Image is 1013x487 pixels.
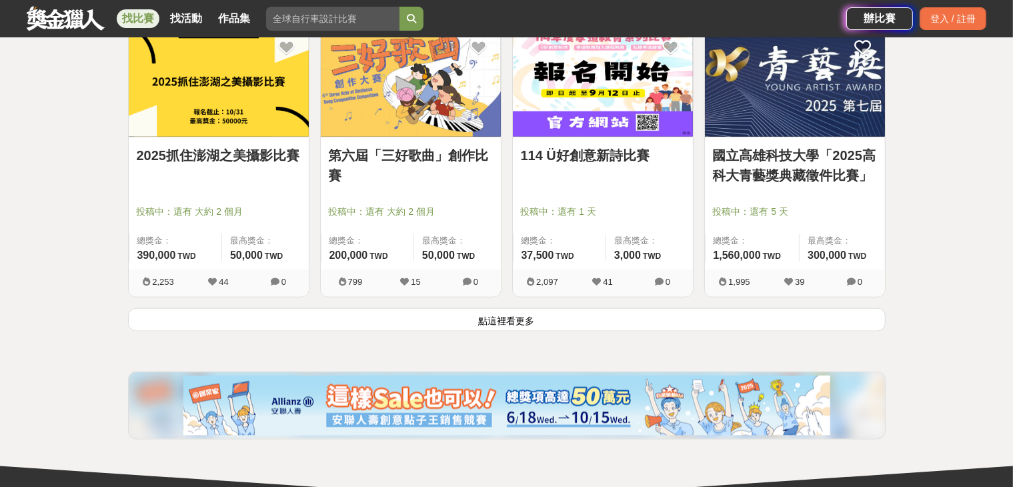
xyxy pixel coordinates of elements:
[714,250,761,261] span: 1,560,000
[329,234,405,248] span: 總獎金：
[422,234,493,248] span: 最高獎金：
[348,277,363,287] span: 799
[411,277,420,287] span: 15
[513,26,693,138] a: Cover Image
[137,205,301,219] span: 投稿中：還有 大約 2 個月
[705,26,885,138] a: Cover Image
[137,250,176,261] span: 390,000
[369,252,387,261] span: TWD
[795,277,804,287] span: 39
[219,277,228,287] span: 44
[117,9,159,28] a: 找比賽
[522,250,554,261] span: 37,500
[603,277,612,287] span: 41
[713,145,877,185] a: 國立高雄科技大學「2025高科大青藝獎典藏徵件比賽」
[165,9,207,28] a: 找活動
[329,250,368,261] span: 200,000
[329,205,493,219] span: 投稿中：還有 大約 2 個月
[521,145,685,165] a: 114 Ü好創意新詩比賽
[513,26,693,137] img: Cover Image
[473,277,478,287] span: 0
[713,205,877,219] span: 投稿中：還有 5 天
[457,252,475,261] span: TWD
[321,26,501,137] img: Cover Image
[728,277,750,287] span: 1,995
[714,234,792,248] span: 總獎金：
[858,277,862,287] span: 0
[643,252,661,261] span: TWD
[705,26,885,137] img: Cover Image
[614,234,685,248] span: 最高獎金：
[522,234,598,248] span: 總獎金：
[846,7,913,30] a: 辦比賽
[536,277,558,287] span: 2,097
[808,250,846,261] span: 300,000
[183,376,830,436] img: cf4fb443-4ad2-4338-9fa3-b46b0bf5d316.png
[213,9,255,28] a: 作品集
[137,145,301,165] a: 2025抓住澎湖之美攝影比賽
[614,250,641,261] span: 3,000
[128,308,886,332] button: 點這裡看更多
[329,145,493,185] a: 第六屆「三好歌曲」創作比賽
[137,234,213,248] span: 總獎金：
[556,252,574,261] span: TWD
[920,7,986,30] div: 登入 / 註冊
[281,277,286,287] span: 0
[129,26,309,137] img: Cover Image
[321,26,501,138] a: Cover Image
[265,252,283,261] span: TWD
[666,277,670,287] span: 0
[177,252,195,261] span: TWD
[152,277,174,287] span: 2,253
[763,252,781,261] span: TWD
[230,234,301,248] span: 最高獎金：
[230,250,263,261] span: 50,000
[266,7,399,31] input: 全球自行車設計比賽
[129,26,309,138] a: Cover Image
[422,250,455,261] span: 50,000
[848,252,866,261] span: TWD
[521,205,685,219] span: 投稿中：還有 1 天
[808,234,876,248] span: 最高獎金：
